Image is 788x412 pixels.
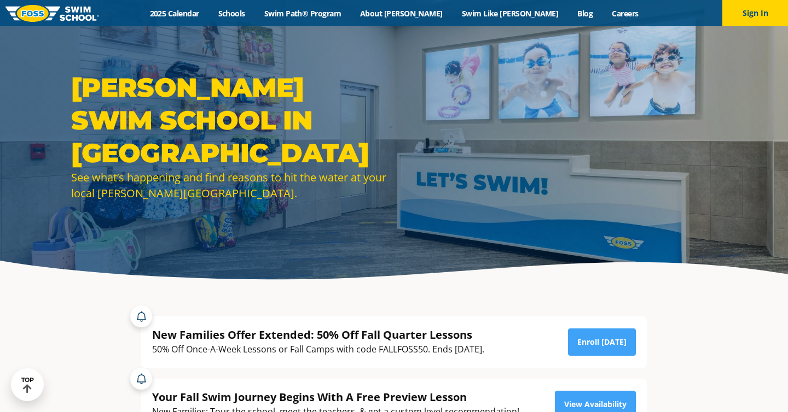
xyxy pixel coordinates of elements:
[71,169,389,201] div: See what’s happening and find reasons to hit the water at your local [PERSON_NAME][GEOGRAPHIC_DATA].
[5,5,99,22] img: FOSS Swim School Logo
[152,327,484,342] div: New Families Offer Extended: 50% Off Fall Quarter Lessons
[254,8,350,19] a: Swim Path® Program
[152,342,484,357] div: 50% Off Once-A-Week Lessons or Fall Camps with code FALLFOSS50. Ends [DATE].
[568,8,602,19] a: Blog
[140,8,208,19] a: 2025 Calendar
[452,8,568,19] a: Swim Like [PERSON_NAME]
[21,376,34,393] div: TOP
[71,71,389,169] h1: [PERSON_NAME] Swim School in [GEOGRAPHIC_DATA]
[602,8,648,19] a: Careers
[208,8,254,19] a: Schools
[152,390,519,404] div: Your Fall Swim Journey Begins With A Free Preview Lesson
[568,328,636,356] a: Enroll [DATE]
[351,8,453,19] a: About [PERSON_NAME]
